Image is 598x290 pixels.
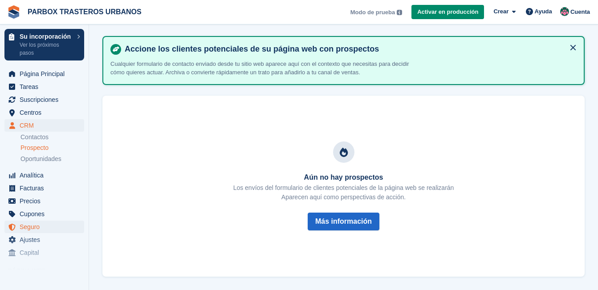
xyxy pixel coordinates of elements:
a: menu [4,68,84,80]
a: menu [4,119,84,132]
span: Facturas [20,182,73,194]
a: Prospecto [20,143,84,153]
span: Cuenta [570,8,590,16]
a: menu [4,246,84,259]
p: Cualquier formulario de contacto enviado desde tu sitio web aparece aquí con el contexto que nece... [110,60,422,77]
img: stora-icon-8386f47178a22dfd0bd8f6a31ec36ba5ce8667c1dd55bd0f319d3a0aa187defe.svg [7,5,20,19]
span: Precios [20,195,73,207]
a: menu [4,208,84,220]
a: menu [4,81,84,93]
span: Modo de prueba [350,8,395,17]
img: icon-info-grey-7440780725fd019a000dd9b08b2336e03edf1995a4989e88bcd33f0948082b44.svg [397,10,402,15]
span: Ajustes [20,234,73,246]
a: Su incorporación Ver los próximos pasos [4,29,84,60]
span: Analítica [20,169,73,181]
span: Prospecto [20,144,49,152]
span: Cupones [20,208,73,220]
p: Los envíos del formulario de clientes potenciales de la página web se realizarán Aparecen aquí co... [233,183,454,202]
span: Página Principal [20,68,73,80]
a: menu [4,106,84,119]
button: Más información [308,213,379,230]
a: Oportunidades [20,154,84,164]
span: Página web [8,266,89,275]
span: Seguro [20,221,73,233]
a: Contactos [20,133,84,141]
p: Ver los próximos pasos [20,41,73,57]
span: CRM [20,119,73,132]
span: Oportunidades [20,155,61,163]
img: Jose Manuel [560,7,569,16]
a: menu [4,93,84,106]
a: Activar en producción [411,5,484,20]
span: Ayuda [535,7,552,16]
span: Suscripciones [20,93,73,106]
span: Activar en producción [417,8,478,16]
h4: Accione los clientes potenciales de su página web con prospectos [121,44,577,54]
span: Crear [493,7,509,16]
span: Centros [20,106,73,119]
span: Tareas [20,81,73,93]
a: menu [4,234,84,246]
a: menu [4,182,84,194]
a: PARBOX TRASTEROS URBANOS [24,4,145,19]
h3: Aún no hay prospectos [233,173,454,181]
a: menu [4,195,84,207]
a: menu [4,221,84,233]
a: menu [4,169,84,181]
p: Su incorporación [20,33,73,40]
span: Capital [20,246,73,259]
